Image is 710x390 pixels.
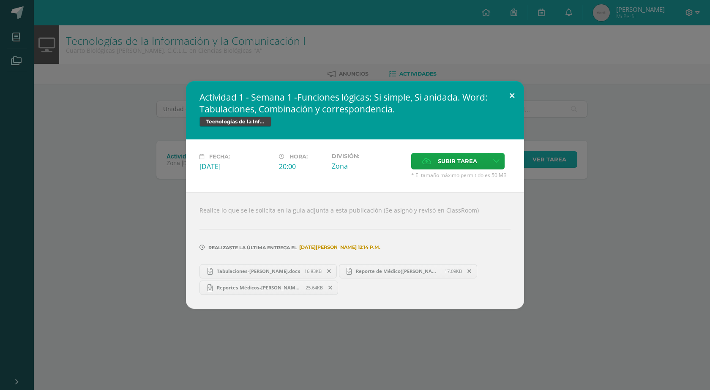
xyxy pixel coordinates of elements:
[208,245,297,251] span: Realizaste la última entrega el
[323,283,338,292] span: Remover entrega
[199,264,337,278] a: Tabulaciones-[PERSON_NAME].docx 16.83KB
[199,91,511,115] h2: Actividad 1 - Semana 1 -Funciones lógicas: Si simple, Si anidada. Word: Tabulaciones, Combinación...
[438,153,477,169] span: Subir tarea
[279,162,325,171] div: 20:00
[332,153,404,159] label: División:
[306,284,323,291] span: 25.64KB
[339,264,478,278] a: Reporte de Médico([PERSON_NAME]).docx 17.09KB
[462,267,477,276] span: Remover entrega
[209,153,230,160] span: Fecha:
[186,192,524,308] div: Realice lo que se le solicita en la guía adjunta a esta publicación (Se asignó y revisó en ClassR...
[213,268,304,274] span: Tabulaciones-[PERSON_NAME].docx
[322,267,336,276] span: Remover entrega
[411,172,511,179] span: * El tamaño máximo permitido es 50 MB
[199,117,271,127] span: Tecnologías de la Información y la Comunicación I
[199,162,272,171] div: [DATE]
[289,153,308,160] span: Hora:
[352,268,445,274] span: Reporte de Médico([PERSON_NAME]).docx
[199,281,338,295] a: Reportes Médicos-[PERSON_NAME].docx 25.64KB
[500,81,524,110] button: Close (Esc)
[304,268,322,274] span: 16.83KB
[297,247,380,248] span: [DATE][PERSON_NAME] 12:14 p.m.
[332,161,404,171] div: Zona
[213,284,306,291] span: Reportes Médicos-[PERSON_NAME].docx
[445,268,462,274] span: 17.09KB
